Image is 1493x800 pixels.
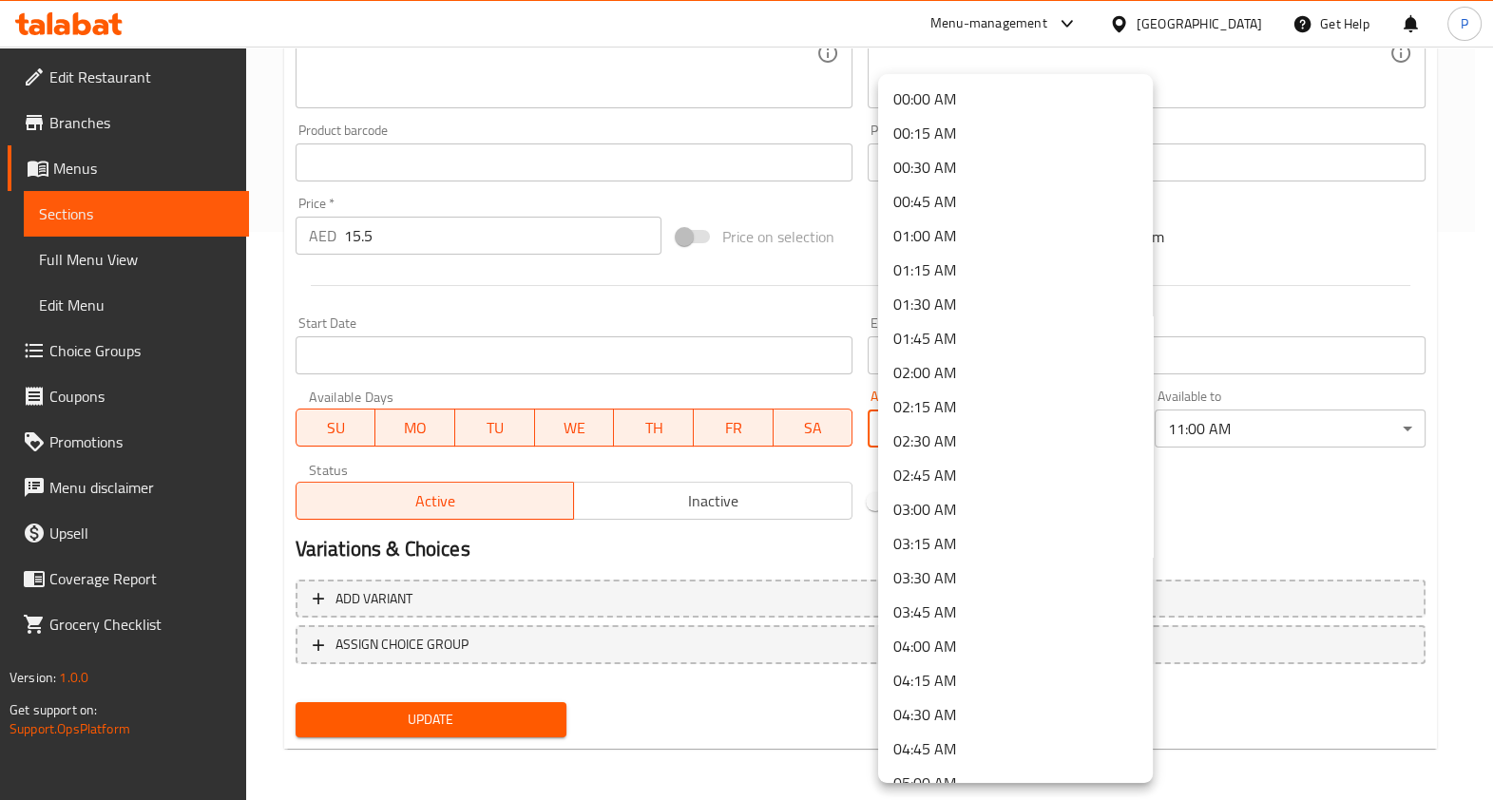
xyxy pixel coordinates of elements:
[878,526,1153,561] li: 03:15 AM
[878,116,1153,150] li: 00:15 AM
[878,629,1153,663] li: 04:00 AM
[878,150,1153,184] li: 00:30 AM
[878,697,1153,732] li: 04:30 AM
[878,390,1153,424] li: 02:15 AM
[878,732,1153,766] li: 04:45 AM
[878,458,1153,492] li: 02:45 AM
[878,287,1153,321] li: 01:30 AM
[878,424,1153,458] li: 02:30 AM
[878,253,1153,287] li: 01:15 AM
[878,355,1153,390] li: 02:00 AM
[878,184,1153,219] li: 00:45 AM
[878,219,1153,253] li: 01:00 AM
[878,663,1153,697] li: 04:15 AM
[878,595,1153,629] li: 03:45 AM
[878,766,1153,800] li: 05:00 AM
[878,82,1153,116] li: 00:00 AM
[878,492,1153,526] li: 03:00 AM
[878,561,1153,595] li: 03:30 AM
[878,321,1153,355] li: 01:45 AM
